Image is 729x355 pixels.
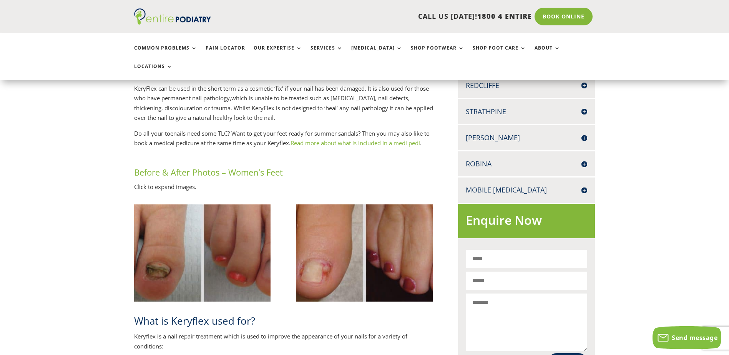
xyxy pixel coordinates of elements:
[134,332,407,350] span: Keryflex is a nail repair treatment which is used to improve the appearance of your nails for a v...
[134,166,433,182] h3: Before & After Photos – Women’s Feet
[411,45,464,62] a: Shop Footwear
[134,129,433,154] p: Do all your toenails need some TLC? Want to get your feet ready for summer sandals? Then you may ...
[672,333,717,342] span: Send message
[466,185,587,195] h4: Mobile [MEDICAL_DATA]
[134,18,211,26] a: Entire Podiatry
[206,45,245,62] a: Pain Locator
[535,8,593,25] a: Book Online
[473,45,526,62] a: Shop Foot Care
[466,133,587,143] h4: [PERSON_NAME]
[466,81,587,90] h4: Redcliffe
[134,45,197,62] a: Common Problems
[134,8,211,25] img: logo (1)
[311,45,343,62] a: Services
[535,45,560,62] a: About
[134,182,433,192] p: Click to expand images.
[134,84,433,129] p: which is unable to be treated such as [MEDICAL_DATA], nail defects, thickening, discolouration or...
[466,107,587,116] h4: Strathpine
[134,64,173,80] a: Locations
[134,85,429,102] span: KeryFlex can be used in the short term as a cosmetic ‘fix’ if your nail has been damaged. It is a...
[466,212,587,233] h2: Enquire Now
[296,204,433,302] img: Keryflex Fake Nail - Before and After Photo of a Woman's foot with nail polish
[291,139,420,147] a: Read more about what is included in a medi pedi
[134,314,255,328] span: What is Keryflex used for?
[653,326,721,349] button: Send message
[477,12,532,21] span: 1800 4 ENTIRE
[241,12,532,22] p: CALL US [DATE]!
[351,45,402,62] a: [MEDICAL_DATA]
[466,159,587,169] h4: Robina
[134,204,271,302] img: Keryflex Nail Restoration Before and After Photo
[254,45,302,62] a: Our Expertise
